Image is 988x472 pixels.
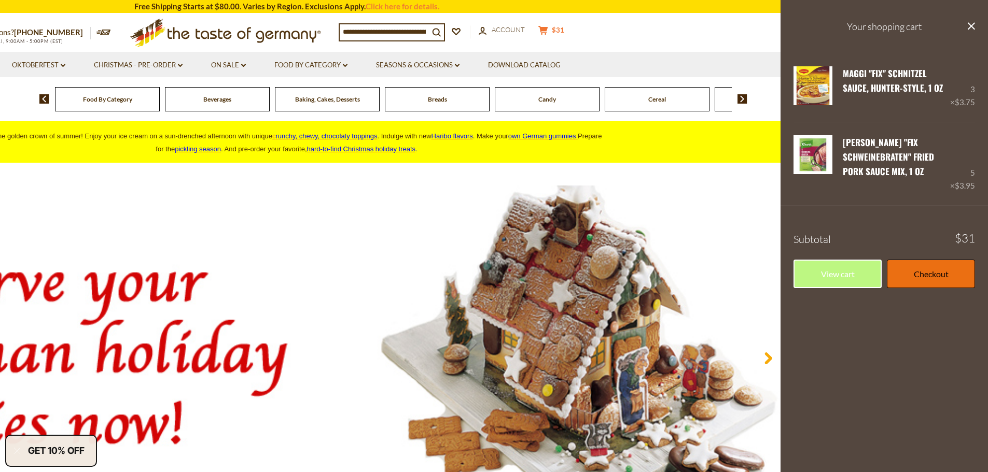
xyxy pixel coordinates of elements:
[12,60,65,71] a: Oktoberfest
[552,26,564,34] span: $31
[275,132,377,140] span: runchy, chewy, chocolaty toppings
[83,95,132,103] a: Food By Category
[211,60,246,71] a: On Sale
[39,94,49,104] img: previous arrow
[887,260,975,288] a: Checkout
[94,60,183,71] a: Christmas - PRE-ORDER
[307,145,416,153] a: hard-to-find Christmas holiday treats
[648,95,666,103] a: Cereal
[950,135,975,193] div: 5 ×
[955,233,975,244] span: $31
[376,60,460,71] a: Seasons & Occasions
[794,260,882,288] a: View cart
[794,66,832,109] a: Maggi German Jaeger Schnitzel (Hunter) Mix
[843,136,934,178] a: [PERSON_NAME] "Fix Schweinebraten" Fried Pork Sauce Mix, 1 oz
[488,60,561,71] a: Download Catalog
[794,233,831,246] span: Subtotal
[428,95,447,103] a: Breads
[175,145,221,153] a: pickling season
[492,25,525,34] span: Account
[794,135,832,193] a: Knorr "Fix Schweinebraten" Fried Pork Sauce Mix, 1 oz
[843,67,943,94] a: Maggi "Fix" Schnitzel Sauce, Hunter-Style, 1 oz
[366,2,439,11] a: Click here for details.
[295,95,360,103] a: Baking, Cakes, Desserts
[538,95,556,103] a: Candy
[203,95,231,103] a: Beverages
[274,60,347,71] a: Food By Category
[14,27,83,37] a: [PHONE_NUMBER]
[955,97,975,107] span: $3.75
[955,181,975,190] span: $3.95
[479,24,525,36] a: Account
[794,66,832,105] img: Maggi German Jaeger Schnitzel (Hunter) Mix
[307,145,418,153] span: .
[508,132,576,140] span: own German gummies
[536,25,567,38] button: $31
[508,132,578,140] a: own German gummies.
[737,94,747,104] img: next arrow
[432,132,473,140] a: Haribo flavors
[272,132,378,140] a: crunchy, chewy, chocolaty toppings
[950,66,975,109] div: 3 ×
[794,135,832,174] img: Knorr "Fix Schweinebraten" Fried Pork Sauce Mix, 1 oz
